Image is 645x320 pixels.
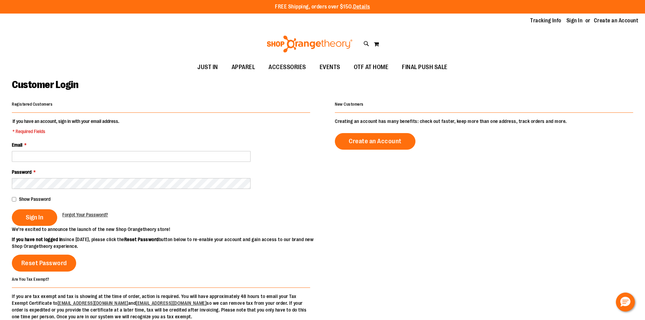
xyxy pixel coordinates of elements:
[19,196,50,202] span: Show Password
[12,237,63,242] strong: If you have not logged in
[136,300,207,306] a: [EMAIL_ADDRESS][DOMAIN_NAME]
[58,300,128,306] a: [EMAIL_ADDRESS][DOMAIN_NAME]
[266,36,353,52] img: Shop Orangetheory
[395,60,454,75] a: FINAL PUSH SALE
[530,17,561,24] a: Tracking Info
[12,226,323,233] p: We’re excited to announce the launch of the new Shop Orangetheory store!
[320,60,340,75] span: EVENTS
[347,60,395,75] a: OTF AT HOME
[262,60,313,75] a: ACCESSORIES
[232,60,255,75] span: APPAREL
[313,60,347,75] a: EVENTS
[335,102,364,107] strong: New Customers
[354,60,389,75] span: OTF AT HOME
[275,3,370,11] p: FREE Shipping, orders over $150.
[12,293,310,320] p: If you are tax exempt and tax is showing at the time of order, action is required. You will have ...
[335,133,415,150] a: Create an Account
[13,128,119,135] span: * Required Fields
[594,17,639,24] a: Create an Account
[21,259,67,267] span: Reset Password
[12,118,120,135] legend: If you have an account, sign in with your email address.
[12,169,31,175] span: Password
[268,60,306,75] span: ACCESSORIES
[616,293,635,312] button: Hello, have a question? Let’s chat.
[62,211,108,218] a: Forgot Your Password?
[191,60,225,75] a: JUST IN
[12,209,57,226] button: Sign In
[225,60,262,75] a: APPAREL
[12,236,323,250] p: since [DATE], please click the button below to re-enable your account and gain access to our bran...
[12,79,78,90] span: Customer Login
[26,214,43,221] span: Sign In
[197,60,218,75] span: JUST IN
[12,102,52,107] strong: Registered Customers
[124,237,159,242] strong: Reset Password
[12,255,76,272] a: Reset Password
[62,212,108,217] span: Forgot Your Password?
[12,277,49,281] strong: Are You Tax Exempt?
[353,4,370,10] a: Details
[402,60,448,75] span: FINAL PUSH SALE
[566,17,583,24] a: Sign In
[349,137,402,145] span: Create an Account
[12,142,22,148] span: Email
[335,118,633,125] p: Creating an account has many benefits: check out faster, keep more than one address, track orders...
